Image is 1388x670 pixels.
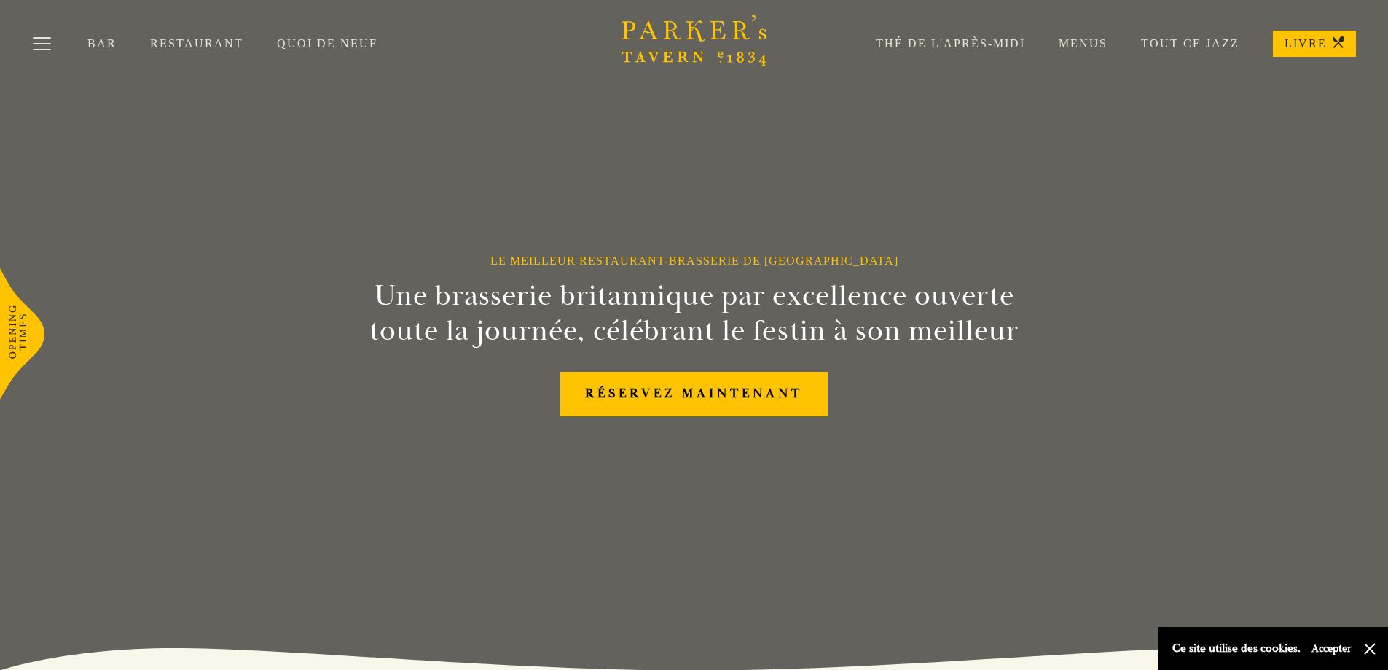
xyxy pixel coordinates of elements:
[1311,642,1352,655] button: Accepter
[490,254,898,268] font: Le meilleur restaurant-brasserie de [GEOGRAPHIC_DATA]
[585,385,803,402] font: RÉSERVEZ MAINTENANT
[369,278,1019,349] font: Une brasserie britannique par excellence ouverte toute la journée, célébrant le festin à son meil...
[1362,642,1377,656] button: Fermer et accepter
[560,372,828,416] a: RÉSERVEZ MAINTENANT
[1172,641,1301,655] font: Ce site utilise des cookies.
